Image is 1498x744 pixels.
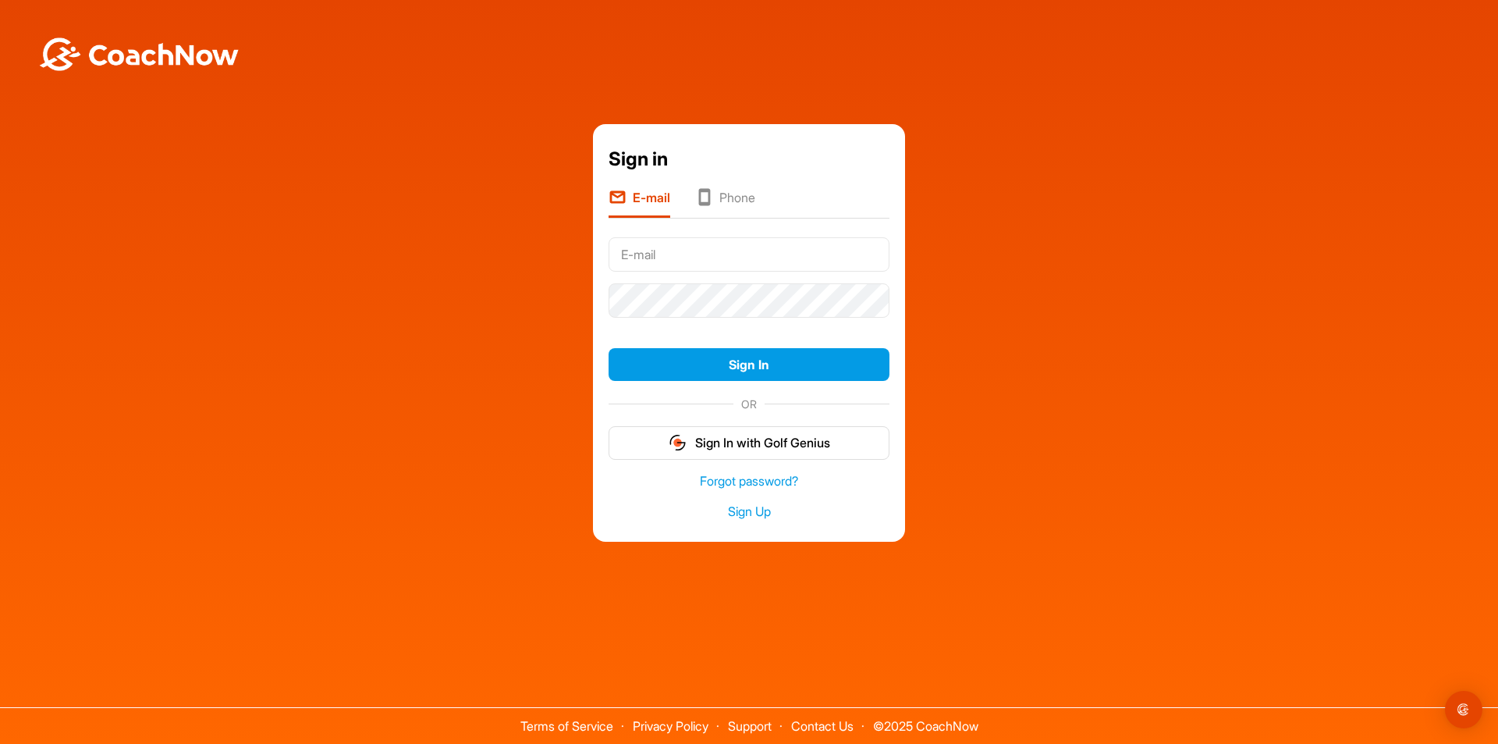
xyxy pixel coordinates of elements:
[865,708,986,732] span: © 2025 CoachNow
[633,718,708,734] a: Privacy Policy
[1445,691,1482,728] div: Open Intercom Messenger
[37,37,240,71] img: BwLJSsUCoWCh5upNqxVrqldRgqLPVwmV24tXu5FoVAoFEpwwqQ3VIfuoInZCoVCoTD4vwADAC3ZFMkVEQFDAAAAAElFTkSuQmCC
[728,718,772,734] a: Support
[609,188,670,218] li: E-mail
[520,718,613,734] a: Terms of Service
[695,188,755,218] li: Phone
[609,503,889,521] a: Sign Up
[733,396,765,412] span: OR
[668,433,687,452] img: gg_logo
[609,348,889,382] button: Sign In
[791,718,854,734] a: Contact Us
[609,145,889,173] div: Sign in
[609,472,889,490] a: Forgot password?
[609,426,889,460] button: Sign In with Golf Genius
[609,237,889,272] input: E-mail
